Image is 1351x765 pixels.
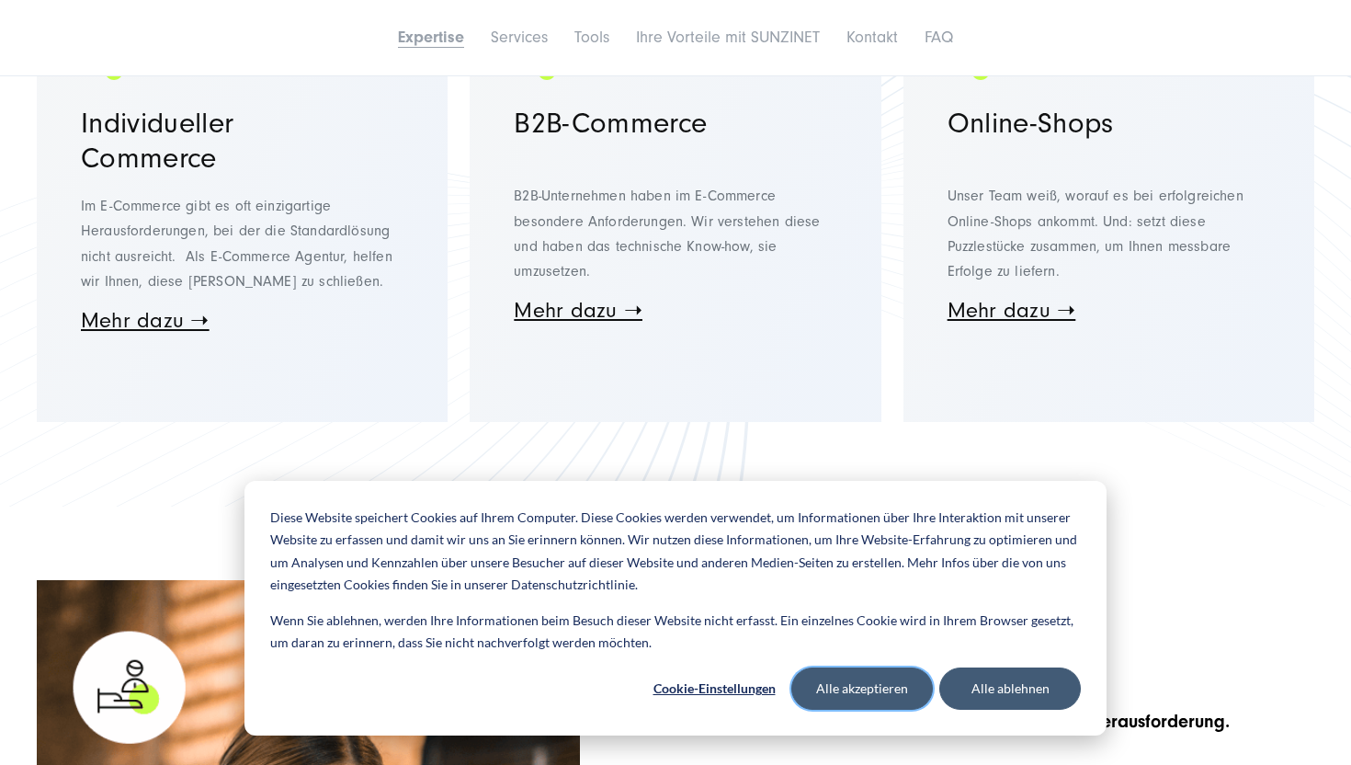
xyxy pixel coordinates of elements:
h3: B2B-Commerce [514,106,836,141]
h3: Individueller Commerce [81,106,403,176]
p: Wenn Sie ablehnen, werden Ihre Informationen beim Besuch dieser Website nicht erfasst. Ein einzel... [270,610,1081,655]
button: Alle ablehnen [939,668,1081,710]
button: Alle akzeptieren [791,668,933,710]
div: Cookie banner [244,481,1107,736]
a: Tools [574,28,609,47]
p: Unser Team weiß, worauf es bei erfolgreichen Online-Shops ankommt. Und: setzt diese Puzzlestücke ... [948,159,1270,284]
p: Im E-Commerce gibt es oft einzigartige Herausforderungen, bei der die Standardlösung nicht ausrei... [81,194,403,294]
p: B2B-Unternehmen haben im E-Commerce besondere Anforderungen. Wir verstehen diese und haben das te... [514,159,836,284]
a: Mehr dazu ➝ [948,298,1076,323]
button: Cookie-Einstellungen [643,668,785,710]
a: Ihre Vorteile mit SUNZINET [636,28,820,47]
a: Mehr dazu ➝ [81,308,210,333]
h3: Online-Shops [948,106,1270,141]
a: FAQ [925,28,953,47]
a: Kontakt [846,28,898,47]
a: Services [491,28,548,47]
p: Diese Website speichert Cookies auf Ihrem Computer. Diese Cookies werden verwendet, um Informatio... [270,507,1081,597]
a: Mehr dazu ➝ [514,298,642,323]
a: Expertise [398,28,464,47]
